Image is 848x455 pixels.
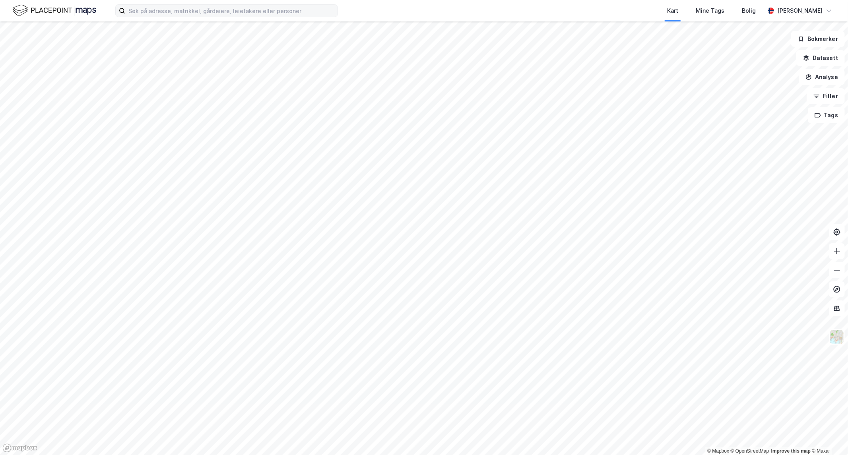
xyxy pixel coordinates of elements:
[808,417,848,455] div: Kontrollprogram for chat
[742,6,756,15] div: Bolig
[13,4,96,17] img: logo.f888ab2527a4732fd821a326f86c7f29.svg
[125,5,338,17] input: Søk på adresse, matrikkel, gårdeiere, leietakere eller personer
[777,6,823,15] div: [PERSON_NAME]
[808,417,848,455] iframe: Chat Widget
[667,6,678,15] div: Kart
[696,6,724,15] div: Mine Tags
